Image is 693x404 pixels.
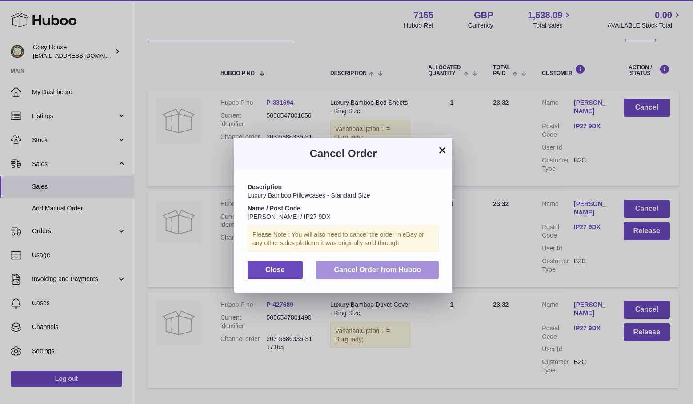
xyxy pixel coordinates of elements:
[248,147,439,161] h3: Cancel Order
[316,261,439,279] button: Cancel Order from Huboo
[265,266,285,273] span: Close
[248,226,439,252] div: Please Note : You will also need to cancel the order in eBay or any other sales platform it was o...
[248,192,370,199] span: Luxury Bamboo Pillowcases - Standard Size
[248,213,331,220] span: [PERSON_NAME] / IP27 9DX
[437,145,448,155] button: ×
[248,183,282,190] strong: Description
[334,266,421,273] span: Cancel Order from Huboo
[248,205,300,212] strong: Name / Post Code
[248,261,303,279] button: Close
